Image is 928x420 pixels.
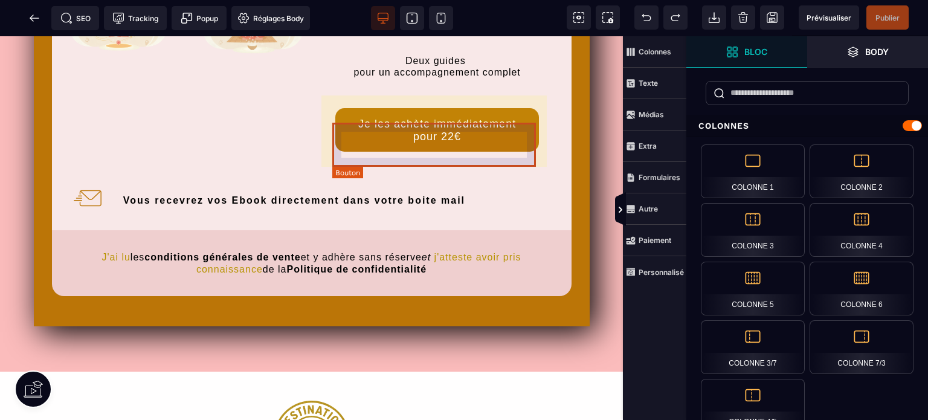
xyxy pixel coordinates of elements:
span: Publier [875,13,900,22]
span: Voir bureau [371,6,395,30]
span: Favicon [231,6,310,30]
div: Vous recevrez vos Ebook directement dans votre boite mail [123,157,562,170]
strong: Paiement [639,236,671,245]
span: Ouvrir les calques [807,36,928,68]
i: et [422,216,431,226]
span: Autre [623,193,686,225]
span: Aperçu [799,5,859,30]
text: les et y adhère sans réserve de la [70,212,553,241]
div: Colonne 1 [701,144,805,198]
span: Retour [22,6,47,30]
span: Métadata SEO [51,6,99,30]
span: Importer [702,5,726,30]
strong: Personnalisé [639,268,684,277]
span: Prévisualiser [807,13,851,22]
div: Colonne 5 [701,262,805,315]
strong: Colonnes [639,47,671,56]
strong: Body [865,47,889,56]
span: Voir mobile [429,6,453,30]
div: Colonne 6 [810,262,913,315]
span: SEO [60,12,91,24]
div: Colonne 3 [701,203,805,257]
span: Formulaires [623,162,686,193]
div: Colonne 2 [810,144,913,198]
img: 2ad356435267d6424ff9d7e891453a0c_lettre_small.png [72,147,103,177]
span: Afficher les vues [686,192,698,228]
span: Voir les composants [567,5,591,30]
span: Médias [623,99,686,131]
span: Tracking [112,12,158,24]
strong: Bloc [744,47,767,56]
span: Ouvrir les blocs [686,36,807,68]
span: Personnalisé [623,256,686,288]
span: Popup [181,12,218,24]
span: Créer une alerte modale [172,6,227,30]
strong: Formulaires [639,173,680,182]
div: Colonne 7/3 [810,320,913,374]
span: Enregistrer le contenu [866,5,909,30]
div: Colonne 4 [810,203,913,257]
span: Enregistrer [760,5,784,30]
div: Colonnes [686,115,928,137]
b: Politique de confidentialité [286,228,427,238]
span: Colonnes [623,36,686,68]
b: conditions générales de vente [144,216,300,226]
span: Réglages Body [237,12,304,24]
div: Colonne 3/7 [701,320,805,374]
strong: Autre [639,204,658,213]
strong: Texte [639,79,658,88]
strong: Médias [639,110,664,119]
span: Code de suivi [104,6,167,30]
span: Rétablir [663,5,688,30]
strong: Extra [639,141,657,150]
span: Capture d'écran [596,5,620,30]
button: Je les achète immédiatement pour 22€ [335,72,538,115]
span: Texte [623,68,686,99]
span: Extra [623,131,686,162]
span: Paiement [623,225,686,256]
span: Voir tablette [400,6,424,30]
span: Défaire [634,5,659,30]
span: Nettoyage [731,5,755,30]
